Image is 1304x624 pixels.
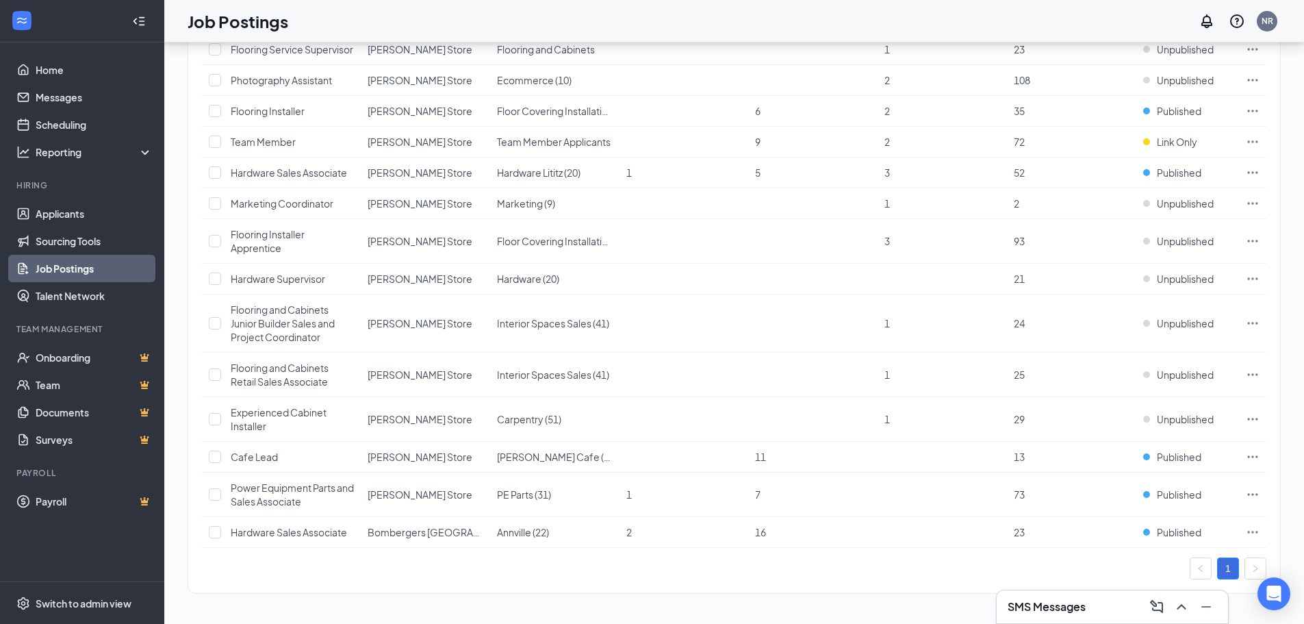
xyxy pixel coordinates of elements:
[1014,273,1025,285] span: 21
[490,158,619,188] td: Hardware Lititz (20)
[1246,197,1260,210] svg: Ellipses
[1014,317,1025,329] span: 24
[368,488,472,501] span: [PERSON_NAME] Store
[368,451,472,463] span: [PERSON_NAME] Store
[36,56,153,84] a: Home
[16,467,150,479] div: Payroll
[1014,105,1025,117] span: 35
[36,84,153,111] a: Messages
[368,197,472,210] span: [PERSON_NAME] Store
[497,369,609,381] span: Interior Spaces Sales (41)
[490,65,619,96] td: Ecommerce (10)
[132,14,146,28] svg: Collapse
[1157,166,1201,179] span: Published
[1157,135,1197,149] span: Link Only
[497,451,617,463] span: [PERSON_NAME] Cafe (80)
[361,264,490,295] td: Bomberger's Store
[1246,488,1260,501] svg: Ellipses
[1149,599,1165,615] svg: ComposeMessage
[1246,525,1260,539] svg: Ellipses
[755,451,766,463] span: 11
[497,43,595,55] span: Flooring and Cabinets
[755,166,760,179] span: 5
[231,273,325,285] span: Hardware Supervisor
[36,145,153,159] div: Reporting
[231,526,347,538] span: Hardware Sales Associate
[231,105,305,117] span: Flooring Installer
[231,482,354,508] span: Power Equipment Parts and Sales Associate
[884,197,890,210] span: 1
[1246,412,1260,426] svg: Ellipses
[231,166,347,179] span: Hardware Sales Associate
[490,397,619,442] td: Carpentry (51)
[361,219,490,264] td: Bomberger's Store
[1173,599,1190,615] svg: ChevronUp
[1008,599,1086,614] h3: SMS Messages
[497,74,572,86] span: Ecommerce (10)
[884,235,890,247] span: 3
[231,228,305,254] span: Flooring Installer Apprentice
[1157,488,1201,501] span: Published
[1157,316,1214,330] span: Unpublished
[884,166,890,179] span: 3
[36,426,153,453] a: SurveysCrown
[36,344,153,371] a: OnboardingCrown
[1157,450,1201,464] span: Published
[1157,197,1214,210] span: Unpublished
[884,105,890,117] span: 2
[1246,104,1260,118] svg: Ellipses
[1195,596,1217,618] button: Minimize
[884,369,890,381] span: 1
[1157,73,1214,87] span: Unpublished
[1014,43,1025,55] span: 23
[368,369,472,381] span: [PERSON_NAME] Store
[231,74,332,86] span: Photography Assistant
[497,197,555,210] span: Marketing (9)
[497,166,580,179] span: Hardware Lititz (20)
[361,96,490,127] td: Bomberger's Store
[368,273,472,285] span: [PERSON_NAME] Store
[755,136,760,148] span: 9
[361,517,490,548] td: Bombergers Annville
[626,526,632,538] span: 2
[490,442,619,473] td: Bomberger's Cafe (80)
[1014,166,1025,179] span: 52
[231,362,329,388] span: Flooring and Cabinets Retail Sales Associate
[1014,136,1025,148] span: 72
[1246,368,1260,382] svg: Ellipses
[361,397,490,442] td: Bomberger's Store
[231,406,327,432] span: Experienced Cabinet Installer
[497,273,559,285] span: Hardware (20)
[361,65,490,96] td: Bomberger's Store
[1257,577,1290,610] div: Open Intercom Messenger
[497,488,551,501] span: PE Parts (31)
[1246,316,1260,330] svg: Ellipses
[361,295,490,353] td: Bomberger's Store
[497,105,631,117] span: Floor Covering Installation (43)
[755,488,760,501] span: 7
[497,413,561,425] span: Carpentry (51)
[490,264,619,295] td: Hardware (20)
[1146,596,1168,618] button: ComposeMessage
[1218,558,1238,579] a: 1
[884,43,890,55] span: 1
[16,145,30,159] svg: Analysis
[490,473,619,517] td: PE Parts (31)
[884,317,890,329] span: 1
[1014,451,1025,463] span: 13
[231,43,353,55] span: Flooring Service Supervisor
[490,96,619,127] td: Floor Covering Installation (43)
[368,526,527,538] span: Bombergers [GEOGRAPHIC_DATA]
[1198,599,1214,615] svg: Minimize
[36,282,153,310] a: Talent Network
[1014,488,1025,501] span: 73
[231,303,335,343] span: Flooring and Cabinets Junior Builder Sales and Project Coordinator
[36,371,153,399] a: TeamCrown
[36,111,153,138] a: Scheduling
[1157,42,1214,56] span: Unpublished
[36,255,153,282] a: Job Postings
[1246,135,1260,149] svg: Ellipses
[368,166,472,179] span: [PERSON_NAME] Store
[1157,234,1214,248] span: Unpublished
[1217,558,1239,579] li: 1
